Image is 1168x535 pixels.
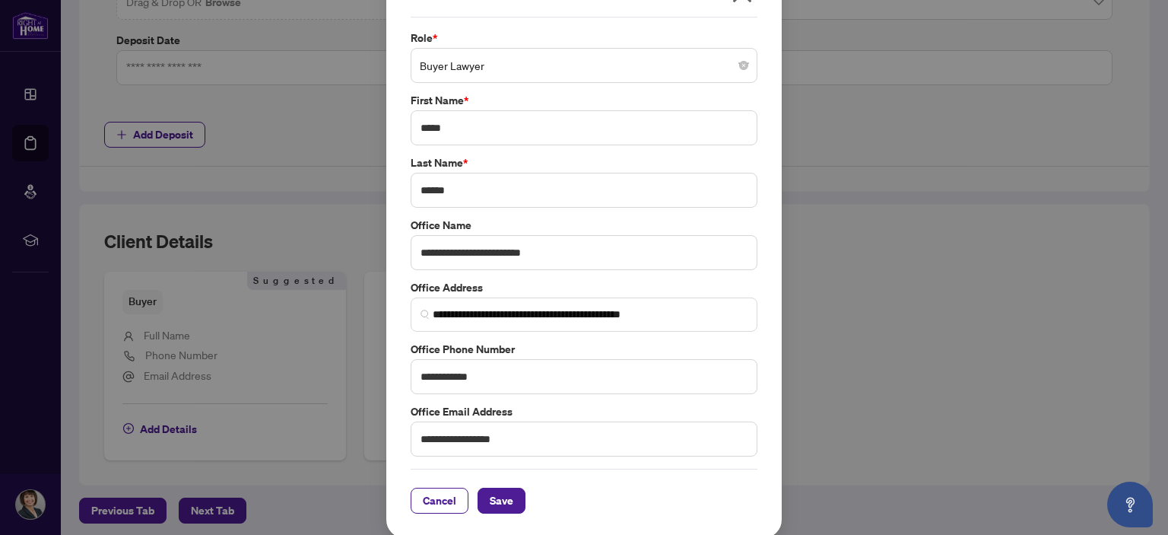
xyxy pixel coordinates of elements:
[411,488,468,514] button: Cancel
[411,217,757,234] label: Office Name
[411,403,757,420] label: Office Email Address
[411,30,757,46] label: Role
[411,279,757,296] label: Office Address
[411,92,757,109] label: First Name
[490,489,513,513] span: Save
[1107,482,1153,527] button: Open asap
[421,310,430,319] img: search_icon
[411,154,757,171] label: Last Name
[420,51,748,80] span: Buyer Lawyer
[423,489,456,513] span: Cancel
[411,341,757,358] label: Office Phone Number
[739,61,748,70] span: close-circle
[478,488,525,514] button: Save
